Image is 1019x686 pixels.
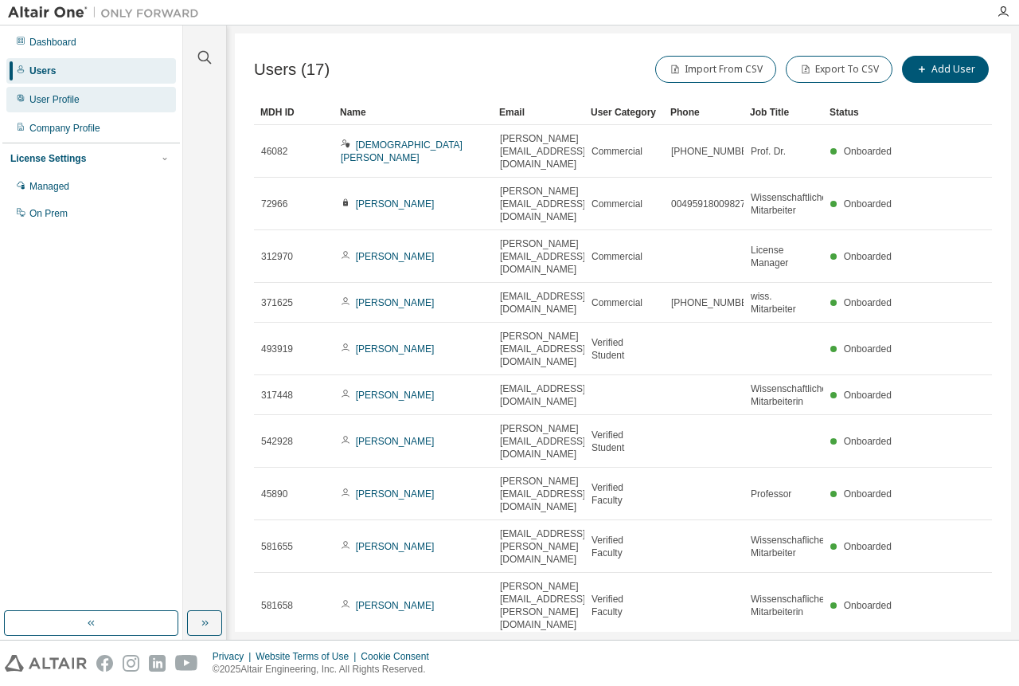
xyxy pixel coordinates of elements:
div: Status [830,100,896,125]
span: Verified Faculty [591,481,657,507]
span: 45890 [261,488,287,500]
span: 46082 [261,145,287,158]
div: License Settings [10,152,86,165]
span: [PERSON_NAME][EMAIL_ADDRESS][DOMAIN_NAME] [500,330,585,368]
span: Wissenschaftlicher Mitarbeiter [751,191,830,217]
div: Cookie Consent [361,650,438,663]
span: [EMAIL_ADDRESS][DOMAIN_NAME] [500,290,585,316]
span: 371625 [261,296,293,309]
span: [PHONE_NUMBER] [671,145,757,158]
a: [PERSON_NAME] [356,600,435,611]
span: Verified Faculty [591,593,657,618]
a: [PERSON_NAME] [356,343,435,355]
span: Onboarded [844,251,892,262]
span: Verified Faculty [591,534,657,559]
span: Onboarded [844,390,892,401]
button: Add User [902,56,989,83]
img: youtube.svg [175,655,198,672]
div: Managed [29,180,69,193]
span: Onboarded [844,198,892,210]
span: Wissenschaflicher Mitarbeiter [751,534,828,559]
span: [PERSON_NAME][EMAIL_ADDRESS][DOMAIN_NAME] [500,132,585,171]
a: [PERSON_NAME] [356,488,435,500]
span: 493919 [261,343,293,355]
span: Onboarded [844,600,892,611]
div: MDH ID [260,100,327,125]
span: Commercial [591,250,642,263]
span: 581658 [261,599,293,612]
div: Users [29,65,56,77]
div: Privacy [213,650,256,663]
a: [PERSON_NAME] [356,390,435,401]
span: Onboarded [844,488,892,500]
span: Professor [751,488,791,500]
span: Commercial [591,145,642,158]
a: [PERSON_NAME] [356,297,435,308]
a: [DEMOGRAPHIC_DATA][PERSON_NAME] [341,139,463,163]
img: instagram.svg [123,655,139,672]
button: Export To CSV [786,56,892,83]
button: Import From CSV [655,56,776,83]
img: linkedin.svg [149,655,166,672]
img: altair_logo.svg [5,655,87,672]
a: [PERSON_NAME] [356,436,435,447]
span: Commercial [591,296,642,309]
span: Onboarded [844,297,892,308]
div: Website Terms of Use [256,650,361,663]
span: Verified Student [591,336,657,362]
span: Prof. Dr. [751,145,786,158]
span: wiss. Mitarbeiter [751,290,816,316]
span: Onboarded [844,541,892,552]
span: [PHONE_NUMBER] [671,296,757,309]
div: Phone [670,100,737,125]
span: Users (17) [254,61,330,79]
span: [EMAIL_ADDRESS][PERSON_NAME][DOMAIN_NAME] [500,527,585,566]
span: Verified Student [591,429,657,454]
span: [PERSON_NAME][EMAIL_ADDRESS][DOMAIN_NAME] [500,422,585,461]
span: [PERSON_NAME][EMAIL_ADDRESS][DOMAIN_NAME] [500,237,585,276]
span: Commercial [591,198,642,210]
span: 581655 [261,540,293,553]
span: 542928 [261,435,293,448]
div: Company Profile [29,122,100,135]
a: [PERSON_NAME] [356,198,435,210]
a: [PERSON_NAME] [356,541,435,552]
span: [EMAIL_ADDRESS][DOMAIN_NAME] [500,382,585,408]
span: 72966 [261,198,287,210]
span: Wissenschafliche Mitarbeiterin [751,593,825,618]
span: 004959180098279 [671,198,751,210]
span: Onboarded [844,146,892,157]
span: Onboarded [844,436,892,447]
span: License Manager [751,244,816,269]
span: [PERSON_NAME][EMAIL_ADDRESS][PERSON_NAME][DOMAIN_NAME] [500,580,585,631]
div: Name [340,100,486,125]
p: © 2025 Altair Engineering, Inc. All Rights Reserved. [213,663,439,676]
img: Altair One [8,5,207,21]
span: [PERSON_NAME][EMAIL_ADDRESS][DOMAIN_NAME] [500,185,585,223]
div: User Profile [29,93,80,106]
span: Wissenschaftliche Mitarbeiterin [751,382,827,408]
span: 317448 [261,389,293,402]
span: Onboarded [844,343,892,355]
span: 312970 [261,250,293,263]
div: Job Title [750,100,817,125]
div: Email [499,100,578,125]
img: facebook.svg [96,655,113,672]
span: [PERSON_NAME][EMAIL_ADDRESS][DOMAIN_NAME] [500,475,585,513]
div: User Category [591,100,658,125]
a: [PERSON_NAME] [356,251,435,262]
div: Dashboard [29,36,76,49]
div: On Prem [29,207,68,220]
